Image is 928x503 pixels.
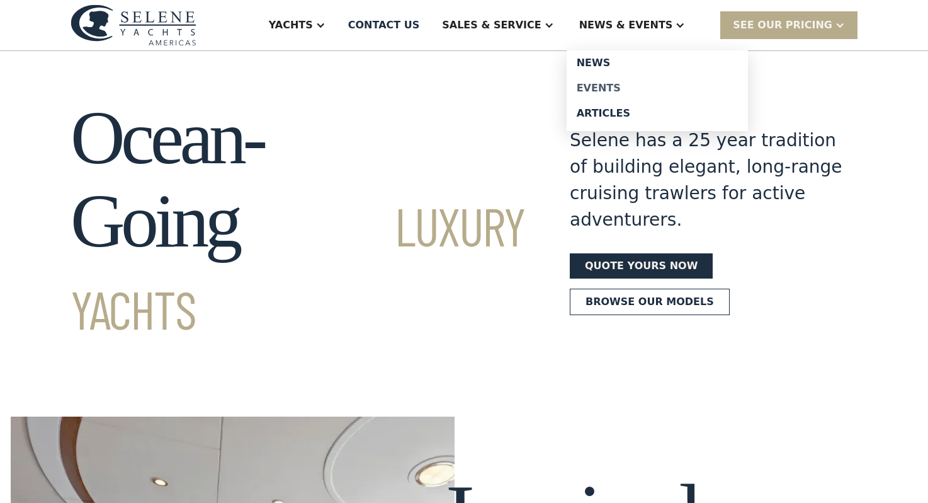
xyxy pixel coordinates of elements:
[733,18,832,33] div: SEE Our Pricing
[570,253,713,279] a: Quote yours now
[577,83,738,93] div: Events
[71,4,196,45] img: logo
[570,289,730,315] a: Browse our models
[567,101,748,126] a: Articles
[269,18,313,33] div: Yachts
[720,11,857,38] div: SEE Our Pricing
[71,96,524,346] h1: Ocean-Going
[567,76,748,101] a: Events
[577,108,738,119] div: Articles
[579,18,673,33] div: News & EVENTS
[567,50,748,76] a: News
[570,127,857,233] div: Selene has a 25 year tradition of building elegant, long-range cruising trawlers for active adven...
[442,18,541,33] div: Sales & Service
[71,194,524,340] span: Luxury Yachts
[577,58,738,68] div: News
[348,18,420,33] div: Contact US
[567,50,748,131] nav: News & EVENTS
